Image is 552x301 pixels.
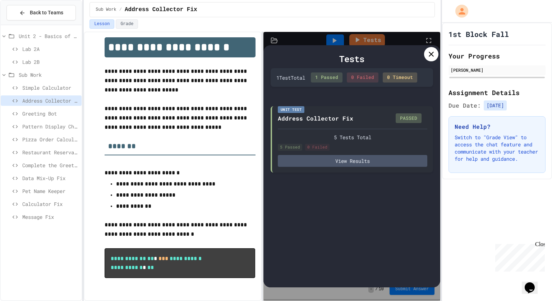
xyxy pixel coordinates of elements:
[278,114,353,123] div: Address Collector Fix
[22,213,79,221] span: Message Fix
[305,144,330,151] div: 0 Failed
[96,7,116,13] span: Sub Work
[448,88,546,98] h2: Assignment Details
[22,97,79,104] span: Address Collector Fix
[116,19,138,29] button: Grade
[383,72,417,83] div: 0 Timeout
[522,272,545,294] iframe: chat widget
[22,58,79,66] span: Lab 2B
[3,3,50,46] div: Chat with us now!Close
[6,5,76,20] button: Back to Teams
[455,134,539,163] p: Switch to "Grade View" to access the chat feature and communicate with your teacher for help and ...
[22,45,79,53] span: Lab 2A
[448,29,509,39] h1: 1st Block Fall
[19,71,79,79] span: Sub Work
[22,187,79,195] span: Pet Name Keeper
[22,84,79,91] span: Simple Calculator
[451,67,543,73] div: [PERSON_NAME]
[311,72,342,83] div: 1 Passed
[448,101,481,110] span: Due Date:
[22,174,79,182] span: Data Mix-Up Fix
[89,19,114,29] button: Lesson
[22,200,79,208] span: Calculator Fix
[22,123,79,130] span: Pattern Display Challenge
[119,7,122,13] span: /
[22,149,79,156] span: Restaurant Reservation System
[278,155,428,167] button: View Results
[492,241,545,272] iframe: chat widget
[19,32,79,40] span: Unit 2 - Basics of Python
[22,136,79,143] span: Pizza Order Calculator
[455,122,539,131] h3: Need Help?
[278,144,302,151] div: 5 Passed
[278,133,428,141] div: 5 Tests Total
[22,161,79,169] span: Complete the Greeting
[278,106,305,113] div: Unit Test
[271,52,433,65] div: Tests
[30,9,63,17] span: Back to Teams
[22,110,79,117] span: Greeting Bot
[448,3,470,19] div: My Account
[484,100,507,110] span: [DATE]
[125,5,197,14] span: Address Collector Fix
[396,113,422,123] div: PASSED
[276,74,305,81] div: 1 Test Total
[448,51,546,61] h2: Your Progress
[347,72,378,83] div: 0 Failed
